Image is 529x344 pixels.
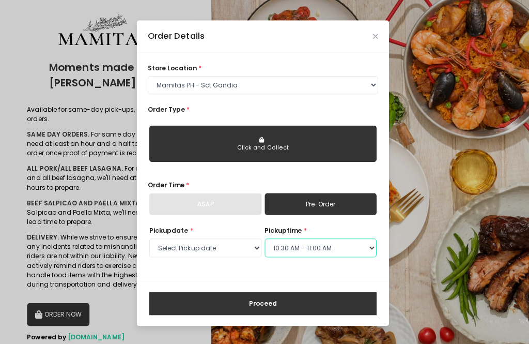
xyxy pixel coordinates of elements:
[150,225,189,233] span: Pickup date
[150,290,376,313] button: Proceed
[265,192,377,214] a: Pre-Order
[149,104,186,113] span: Order Type
[149,29,205,42] div: Order Details
[157,143,369,151] div: Click and Collect
[372,34,378,39] button: Close
[149,63,197,72] span: store location
[149,180,185,188] span: Order Time
[150,125,376,161] button: Click and Collect
[265,225,302,233] span: pickup time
